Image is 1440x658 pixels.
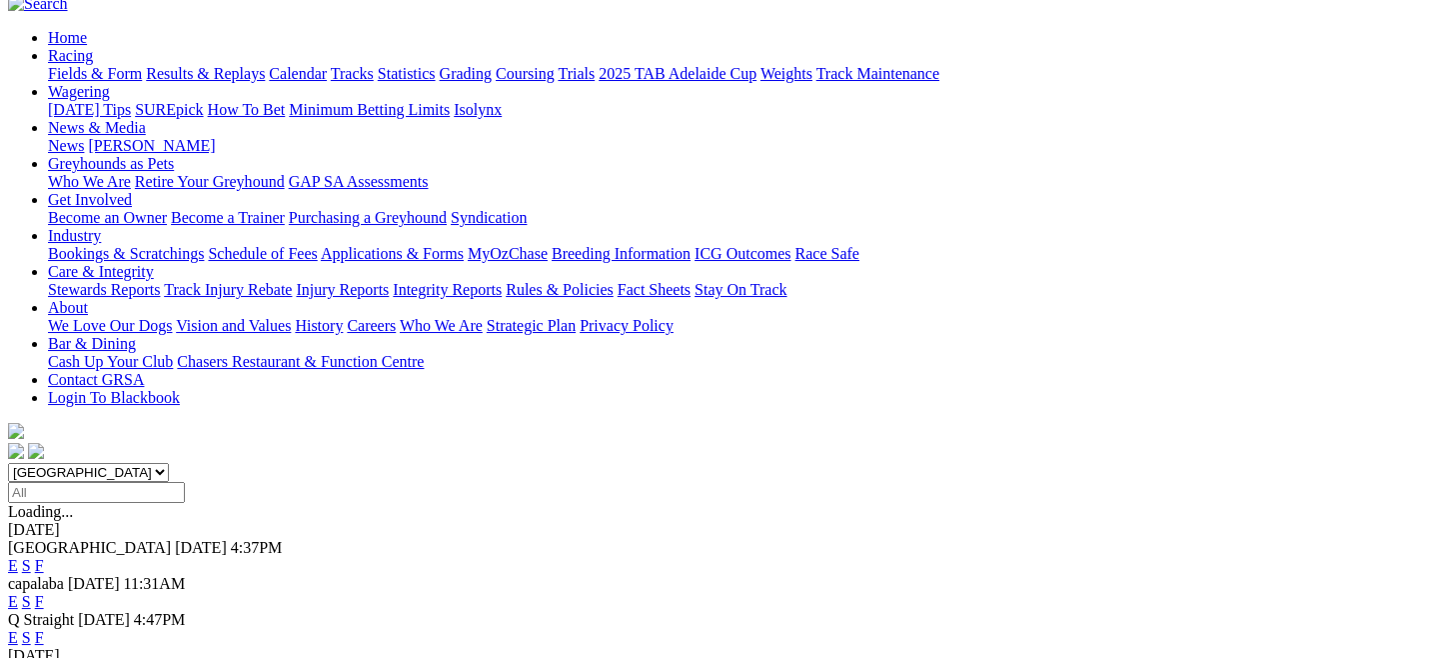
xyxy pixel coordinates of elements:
a: Tracks [331,65,374,82]
span: Loading... [8,503,73,520]
a: Isolynx [454,101,502,118]
a: Breeding Information [552,245,691,262]
span: capalaba [8,575,64,592]
a: S [22,629,31,646]
a: Applications & Forms [321,245,464,262]
a: Results & Replays [146,65,265,82]
a: Become an Owner [48,209,167,226]
a: Cash Up Your Club [48,353,173,370]
a: Get Involved [48,191,132,208]
a: Track Maintenance [816,65,939,82]
a: Contact GRSA [48,371,144,388]
span: [DATE] [78,611,130,628]
a: Home [48,29,87,46]
a: Track Injury Rebate [164,281,292,298]
a: Race Safe [794,245,858,262]
a: Purchasing a Greyhound [289,209,447,226]
a: GAP SA Assessments [289,173,429,190]
a: Industry [48,227,101,244]
div: Industry [48,245,1432,263]
a: Coursing [496,65,555,82]
a: MyOzChase [468,245,548,262]
a: Schedule of Fees [208,245,317,262]
div: About [48,317,1432,335]
a: F [35,593,44,610]
a: Trials [558,65,595,82]
a: F [35,629,44,646]
span: [GEOGRAPHIC_DATA] [8,539,171,556]
a: Wagering [48,83,110,100]
a: Stewards Reports [48,281,160,298]
a: [DATE] Tips [48,101,131,118]
span: [DATE] [68,575,120,592]
div: Racing [48,65,1432,83]
a: How To Bet [208,101,286,118]
span: 4:47PM [134,611,186,628]
a: Fields & Form [48,65,142,82]
a: Racing [48,47,93,64]
a: Fact Sheets [618,281,691,298]
span: [DATE] [175,539,227,556]
span: 11:31AM [124,575,186,592]
a: Become a Trainer [171,209,285,226]
div: Bar & Dining [48,353,1432,371]
span: 4:37PM [231,539,283,556]
a: S [22,557,31,574]
a: Privacy Policy [580,317,674,334]
div: Wagering [48,101,1432,119]
a: Vision and Values [176,317,291,334]
a: ICG Outcomes [695,245,790,262]
img: facebook.svg [8,443,24,459]
div: News & Media [48,137,1432,155]
a: 2025 TAB Adelaide Cup [599,65,756,82]
a: We Love Our Dogs [48,317,172,334]
a: Integrity Reports [393,281,502,298]
a: Chasers Restaurant & Function Centre [177,353,424,370]
a: Rules & Policies [506,281,614,298]
a: History [295,317,343,334]
a: Who We Are [48,173,131,190]
a: Syndication [451,209,527,226]
img: twitter.svg [28,443,44,459]
div: Get Involved [48,209,1432,227]
a: E [8,629,18,646]
a: Strategic Plan [487,317,576,334]
a: Careers [347,317,396,334]
a: SUREpick [135,101,203,118]
div: Care & Integrity [48,281,1432,299]
a: E [8,557,18,574]
a: Bookings & Scratchings [48,245,204,262]
a: Weights [760,65,812,82]
div: [DATE] [8,521,1432,539]
a: Injury Reports [296,281,389,298]
a: Greyhounds as Pets [48,155,174,172]
a: Login To Blackbook [48,389,180,406]
a: S [22,593,31,610]
a: Care & Integrity [48,263,154,280]
a: Statistics [378,65,436,82]
a: F [35,557,44,574]
a: Grading [440,65,492,82]
div: Greyhounds as Pets [48,173,1432,191]
a: Minimum Betting Limits [289,101,450,118]
a: E [8,593,18,610]
a: About [48,299,88,316]
a: Who We Are [400,317,483,334]
a: News [48,137,84,154]
a: Retire Your Greyhound [135,173,285,190]
input: Select date [8,482,185,503]
a: News & Media [48,119,146,136]
img: logo-grsa-white.png [8,423,24,439]
span: Q Straight [8,611,74,628]
a: Stay On Track [695,281,786,298]
a: [PERSON_NAME] [88,137,215,154]
a: Calendar [269,65,327,82]
a: Bar & Dining [48,335,136,352]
